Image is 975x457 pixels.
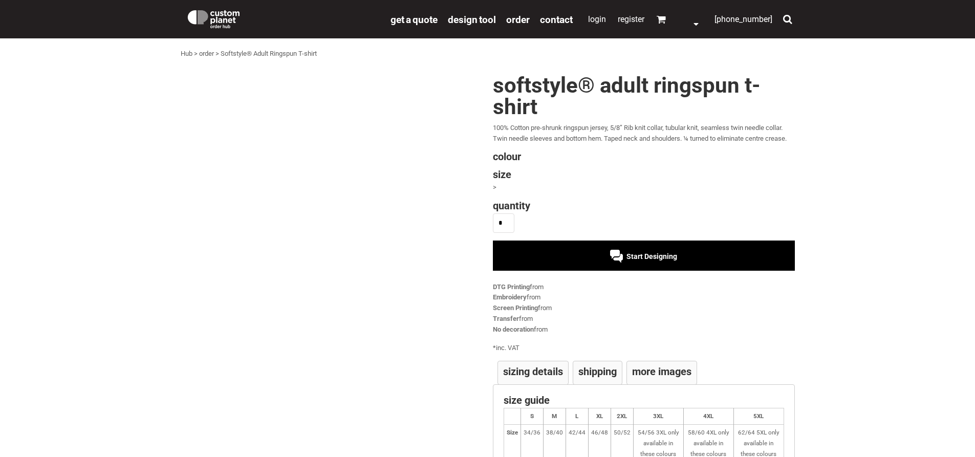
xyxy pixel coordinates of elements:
[493,75,795,118] h1: Softstyle® Adult Ringspun T-shirt
[448,14,496,26] span: design tool
[391,14,438,26] span: get a quote
[633,408,683,425] th: 3XL
[632,366,691,377] h4: More Images
[683,408,733,425] th: 4XL
[521,408,543,425] th: S
[493,303,795,314] div: from
[506,13,530,25] a: order
[733,408,784,425] th: 5XL
[714,14,772,24] span: [PHONE_NUMBER]
[578,366,617,377] h4: Shipping
[543,408,566,425] th: M
[504,395,784,405] h4: Size Guide
[199,50,214,57] a: order
[493,282,795,293] div: from
[493,314,795,324] div: from
[391,13,438,25] a: get a quote
[186,8,242,28] img: Custom Planet
[493,169,795,180] h4: Size
[493,304,538,312] a: Screen Printing
[540,13,573,25] a: Contact
[194,49,198,59] div: >
[506,14,530,26] span: order
[618,14,644,24] a: Register
[493,315,519,322] a: Transfer
[566,408,588,425] th: L
[611,408,633,425] th: 2XL
[493,325,534,333] a: No decoration
[493,123,795,144] p: 100% Cotton pre-shrunk ringspun jersey, 5/8” Rib knit collar, tubular knit, seamless twin needle ...
[503,366,563,377] h4: Sizing Details
[493,182,795,193] div: >
[448,13,496,25] a: design tool
[493,292,795,303] div: from
[493,201,795,211] h4: Quantity
[540,14,573,26] span: Contact
[493,324,795,335] div: from
[181,50,192,57] a: Hub
[588,408,611,425] th: XL
[588,14,606,24] a: Login
[221,49,317,59] div: Softstyle® Adult Ringspun T-shirt
[493,283,530,291] a: DTG Printing
[493,151,795,162] h4: Colour
[215,49,219,59] div: >
[493,343,795,354] div: inc. VAT
[493,293,527,301] a: Embroidery
[181,3,385,33] a: Custom Planet
[626,252,677,260] span: Start Designing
